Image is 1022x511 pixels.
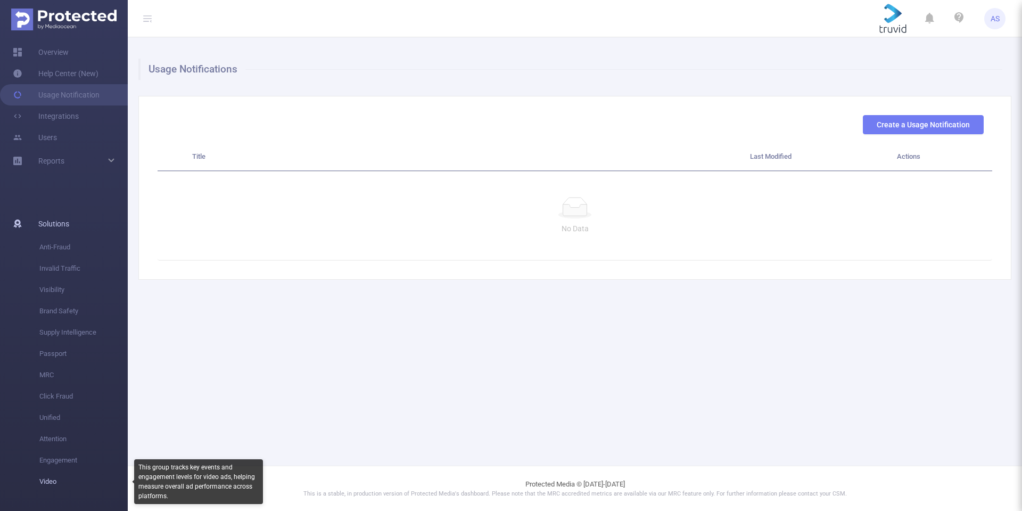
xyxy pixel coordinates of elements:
[39,471,128,492] span: Video
[750,152,792,160] span: Last Modified
[13,127,57,148] a: Users
[39,237,128,258] span: Anti-Fraud
[38,157,64,165] span: Reports
[134,459,263,504] div: This group tracks key events and engagement levels for video ads, helping measure overall ad perf...
[128,466,1022,511] footer: Protected Media © [DATE]-[DATE]
[39,343,128,364] span: Passport
[13,42,69,63] a: Overview
[138,59,1002,80] h1: Usage Notifications
[154,490,995,499] p: This is a stable, in production version of Protected Media's dashboard. Please note that the MRC ...
[13,63,98,84] a: Help Center (New)
[39,386,128,407] span: Click Fraud
[863,115,984,134] button: Create a Usage Notification
[38,213,69,234] span: Solutions
[192,152,205,160] span: Title
[39,322,128,343] span: Supply Intelligence
[39,450,128,471] span: Engagement
[897,152,920,160] span: Actions
[38,150,64,172] a: Reports
[991,8,1000,29] span: AS
[39,258,128,279] span: Invalid Traffic
[39,364,128,386] span: MRC
[39,428,128,450] span: Attention
[11,9,117,30] img: Protected Media
[166,223,984,234] p: No Data
[39,301,128,322] span: Brand Safety
[39,407,128,428] span: Unified
[13,106,79,127] a: Integrations
[39,279,128,301] span: Visibility
[13,84,100,106] a: Usage Notification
